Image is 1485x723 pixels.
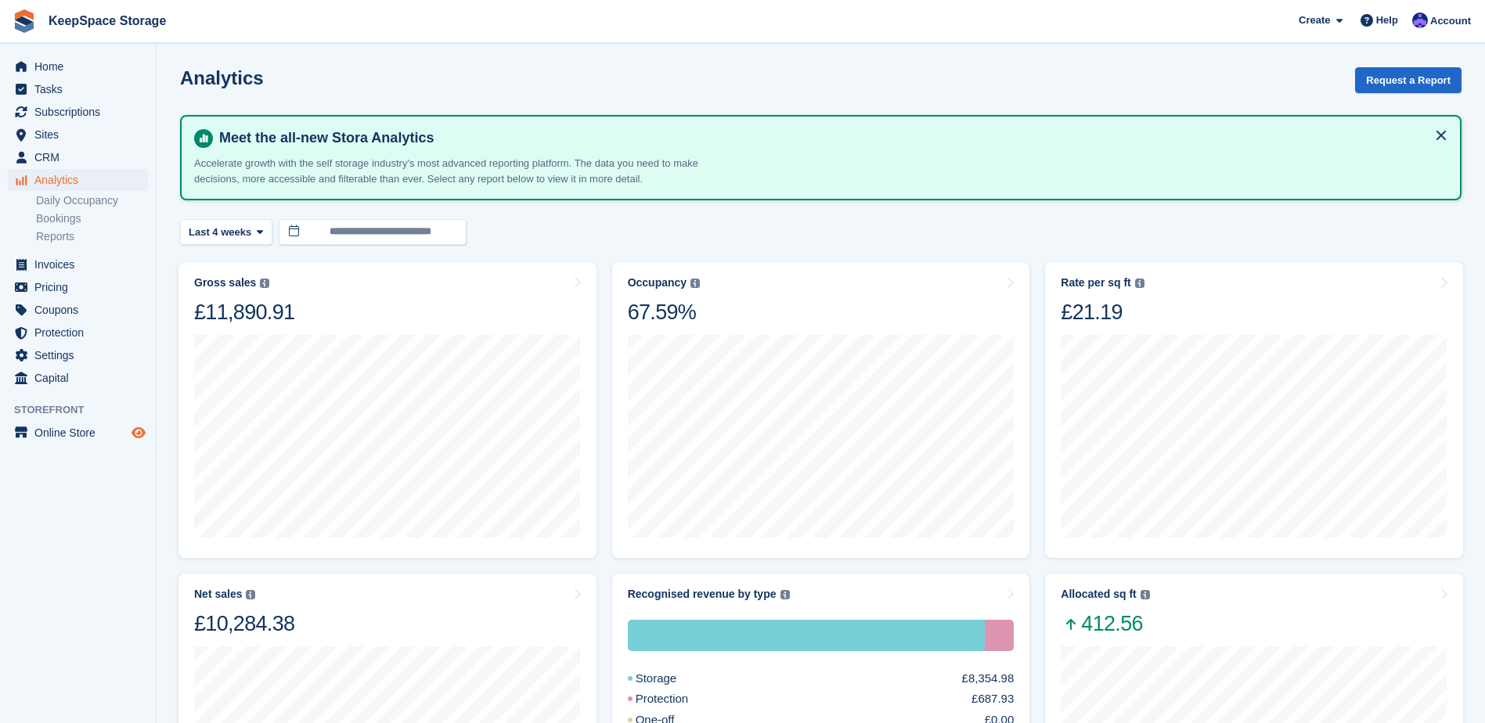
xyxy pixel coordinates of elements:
[1299,13,1330,28] span: Create
[1061,276,1130,290] div: Rate per sq ft
[1355,67,1462,93] button: Request a Report
[213,129,1447,147] h4: Meet the all-new Stora Analytics
[260,279,269,288] img: icon-info-grey-7440780725fd019a000dd9b08b2336e03edf1995a4989e88bcd33f0948082b44.svg
[1141,590,1150,599] img: icon-info-grey-7440780725fd019a000dd9b08b2336e03edf1995a4989e88bcd33f0948082b44.svg
[8,322,148,344] a: menu
[8,78,148,100] a: menu
[34,299,128,321] span: Coupons
[8,422,148,444] a: menu
[36,229,148,244] a: Reports
[194,276,256,290] div: Gross sales
[8,367,148,389] a: menu
[34,146,128,168] span: CRM
[690,279,700,288] img: icon-info-grey-7440780725fd019a000dd9b08b2336e03edf1995a4989e88bcd33f0948082b44.svg
[628,690,726,708] div: Protection
[962,670,1015,688] div: £8,354.98
[194,299,294,326] div: £11,890.91
[36,193,148,208] a: Daily Occupancy
[194,156,742,186] p: Accelerate growth with the self storage industry's most advanced reporting platform. The data you...
[985,620,1015,651] div: Protection
[1376,13,1398,28] span: Help
[34,78,128,100] span: Tasks
[42,8,172,34] a: KeepSpace Storage
[34,56,128,77] span: Home
[34,124,128,146] span: Sites
[34,422,128,444] span: Online Store
[780,590,790,599] img: icon-info-grey-7440780725fd019a000dd9b08b2336e03edf1995a4989e88bcd33f0948082b44.svg
[8,124,148,146] a: menu
[34,101,128,123] span: Subscriptions
[36,211,148,226] a: Bookings
[189,225,251,240] span: Last 4 weeks
[34,322,128,344] span: Protection
[1061,588,1136,601] div: Allocated sq ft
[1061,610,1149,637] span: 412.56
[8,101,148,123] a: menu
[1135,279,1144,288] img: icon-info-grey-7440780725fd019a000dd9b08b2336e03edf1995a4989e88bcd33f0948082b44.svg
[246,590,255,599] img: icon-info-grey-7440780725fd019a000dd9b08b2336e03edf1995a4989e88bcd33f0948082b44.svg
[971,690,1014,708] div: £687.93
[628,620,985,651] div: Storage
[8,299,148,321] a: menu
[34,254,128,275] span: Invoices
[8,276,148,298] a: menu
[628,299,700,326] div: 67.59%
[13,9,36,33] img: stora-icon-8386f47178a22dfd0bd8f6a31ec36ba5ce8667c1dd55bd0f319d3a0aa187defe.svg
[194,588,242,601] div: Net sales
[34,344,128,366] span: Settings
[8,146,148,168] a: menu
[180,67,264,88] h2: Analytics
[1412,13,1428,28] img: Chloe Clark
[1061,299,1144,326] div: £21.19
[628,276,687,290] div: Occupancy
[194,610,294,637] div: £10,284.38
[14,402,156,418] span: Storefront
[8,56,148,77] a: menu
[8,344,148,366] a: menu
[34,169,128,191] span: Analytics
[180,219,272,245] button: Last 4 weeks
[34,276,128,298] span: Pricing
[129,423,148,442] a: Preview store
[34,367,128,389] span: Capital
[8,254,148,275] a: menu
[8,169,148,191] a: menu
[628,588,777,601] div: Recognised revenue by type
[1430,13,1471,29] span: Account
[628,670,715,688] div: Storage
